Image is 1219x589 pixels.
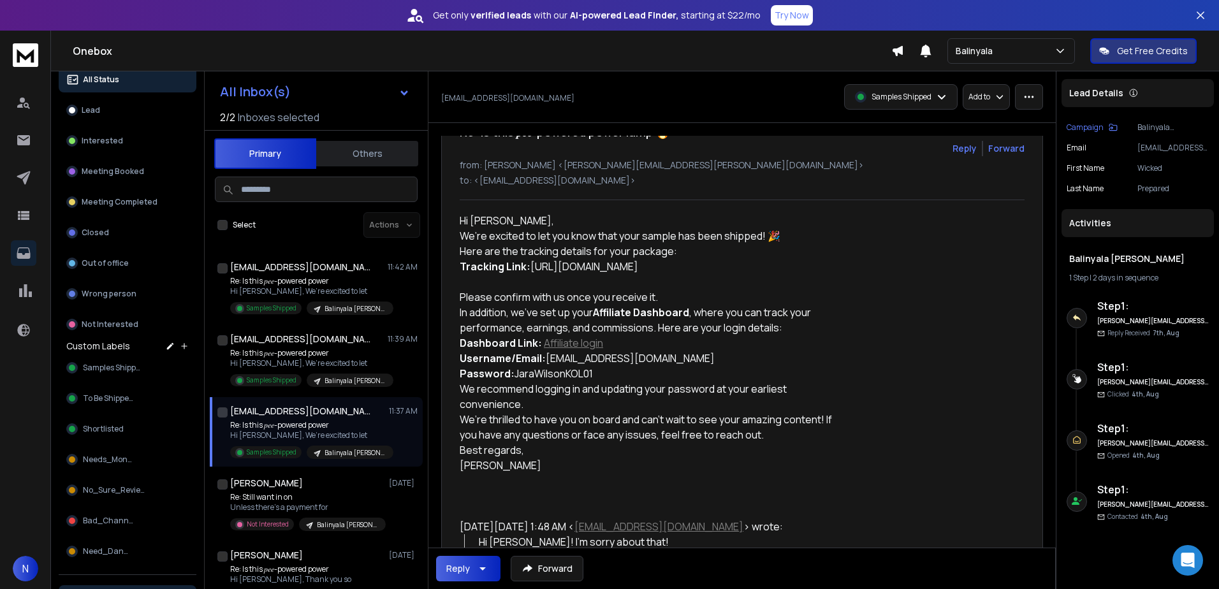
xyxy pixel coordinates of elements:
button: Bad_Channel [59,508,196,534]
div: Activities [1062,209,1214,237]
h1: Balinyala [PERSON_NAME] [1069,252,1206,265]
p: [EMAIL_ADDRESS][DOMAIN_NAME] [441,93,574,103]
div: | [1069,273,1206,283]
p: [DATE] [389,478,418,488]
p: Meeting Booked [82,166,144,177]
button: Others [316,140,418,168]
p: [EMAIL_ADDRESS][DOMAIN_NAME] [1137,143,1209,153]
div: [DATE][DATE] 1:48 AM < > wrote: [460,519,832,534]
div: [PERSON_NAME] [460,458,832,473]
button: Needs_Money [59,447,196,472]
strong: Dashboard Link: [460,336,542,350]
span: To Be Shipped [83,393,134,404]
span: No_Sure_Review [83,485,145,495]
h6: [PERSON_NAME][EMAIL_ADDRESS][PERSON_NAME][DOMAIN_NAME] [1097,316,1209,326]
p: Wicked [1137,163,1209,173]
h1: [EMAIL_ADDRESS][DOMAIN_NAME] [230,405,370,418]
button: N [13,556,38,581]
div: Open Intercom Messenger [1172,545,1203,576]
h6: Step 1 : [1097,421,1209,436]
p: Get only with our starting at $22/mo [433,9,761,22]
p: [DATE] [389,550,418,560]
h6: [PERSON_NAME][EMAIL_ADDRESS][PERSON_NAME][DOMAIN_NAME] [1097,500,1209,509]
button: Get Free Credits [1090,38,1197,64]
h6: Step 1 : [1097,482,1209,497]
button: All Status [59,67,196,92]
button: Not Interested [59,312,196,337]
p: Re: Is this 𝑝𝑒𝑒-powered power [230,420,383,430]
p: Hi [PERSON_NAME], We’re excited to let [230,358,383,368]
h6: [PERSON_NAME][EMAIL_ADDRESS][PERSON_NAME][DOMAIN_NAME] [1097,439,1209,448]
div: Best regards, [460,442,832,458]
p: All Status [83,75,119,85]
button: Need_Danny [59,539,196,564]
button: No_Sure_Review [59,477,196,503]
h1: All Inbox(s) [220,85,291,98]
div: In addition, we’ve set up your , where you can track your performance, earnings, and commissions.... [460,305,832,335]
p: Samples Shipped [872,92,931,102]
p: Not Interested [82,319,138,330]
button: Wrong person [59,281,196,307]
p: Re: Is this 𝑝𝑒𝑒-powered power [230,276,383,286]
h1: [EMAIL_ADDRESS][DOMAIN_NAME] [230,261,370,273]
p: 11:39 AM [388,334,418,344]
p: Email [1067,143,1086,153]
span: 1 Step [1069,272,1088,283]
p: Meeting Completed [82,197,157,207]
p: Reply Received [1107,328,1179,338]
span: Needs_Money [83,454,136,465]
button: Interested [59,128,196,154]
p: First Name [1067,163,1104,173]
p: Try Now [775,9,809,22]
p: Out of office [82,258,129,268]
div: We’re excited to let you know that your sample has been shipped! 🎉 Here are the tracking details ... [460,228,832,274]
strong: Tracking Link: [460,259,530,273]
a: [EMAIL_ADDRESS][DOMAIN_NAME] [574,520,743,534]
div: Forward [988,142,1025,155]
div: We recommend logging in and updating your password at your earliest convenience. [460,381,832,412]
h1: Onebox [73,43,891,59]
p: Wrong person [82,289,136,299]
span: 7th, Aug [1153,328,1179,337]
button: Samples Shipped [59,355,196,381]
h1: [PERSON_NAME] [230,477,303,490]
p: Hi [PERSON_NAME], We’re excited to let [230,286,383,296]
p: 11:42 AM [388,262,418,272]
button: Primary [214,138,316,169]
strong: Username/Email: [460,351,546,365]
img: logo [13,43,38,67]
p: Re: Still want in on [230,492,383,502]
button: Try Now [771,5,813,25]
p: Opened [1107,451,1160,460]
strong: verified leads [471,9,531,22]
p: Balinyala [PERSON_NAME] [1137,122,1209,133]
h3: Custom Labels [66,340,130,353]
div: Please confirm with us once you receive it. [460,289,832,305]
p: Interested [82,136,123,146]
p: Re: Is this 𝑝𝑒𝑒-powered power [230,564,374,574]
button: Out of office [59,251,196,276]
p: Prepared [1137,184,1209,194]
button: Meeting Booked [59,159,196,184]
span: Shortlisted [83,424,124,434]
p: Balinyala [PERSON_NAME] [325,304,386,314]
p: 11:37 AM [389,406,418,416]
p: Balinyala [PERSON_NAME] [325,448,386,458]
label: Select [233,220,256,230]
button: Lead [59,98,196,123]
button: Shortlisted [59,416,196,442]
span: Samples Shipped [83,363,145,373]
p: Contacted [1107,512,1168,521]
p: Clicked [1107,389,1159,399]
div: We’re thrilled to have you on board and can’t wait to see your amazing content! If you have any q... [460,412,832,442]
button: To Be Shipped [59,386,196,411]
p: Get Free Credits [1117,45,1188,57]
strong: Affiliate Dashboard [593,305,689,319]
span: 4th, Aug [1141,512,1168,521]
p: Unless there’s a payment for [230,502,383,513]
button: Campaign [1067,122,1118,133]
p: to: <[EMAIL_ADDRESS][DOMAIN_NAME]> [460,174,1025,187]
p: Hi [PERSON_NAME], Thank you so [230,574,374,585]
